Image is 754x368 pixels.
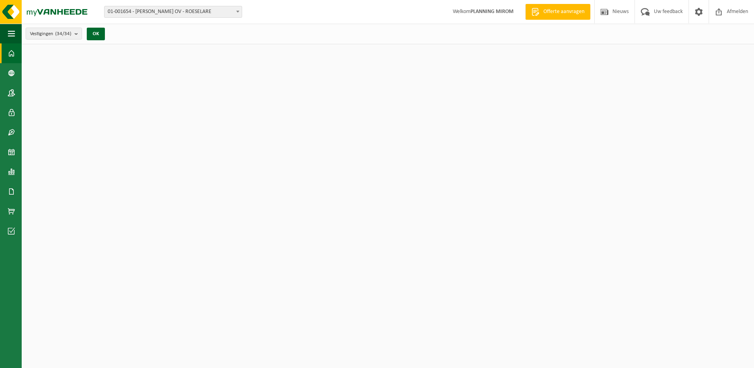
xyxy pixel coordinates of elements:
[105,6,242,17] span: 01-001654 - MIROM ROESELARE OV - ROESELARE
[30,28,71,40] span: Vestigingen
[104,6,242,18] span: 01-001654 - MIROM ROESELARE OV - ROESELARE
[26,28,82,39] button: Vestigingen(34/34)
[541,8,586,16] span: Offerte aanvragen
[55,31,71,36] count: (34/34)
[525,4,590,20] a: Offerte aanvragen
[470,9,513,15] strong: PLANNING MIROM
[87,28,105,40] button: OK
